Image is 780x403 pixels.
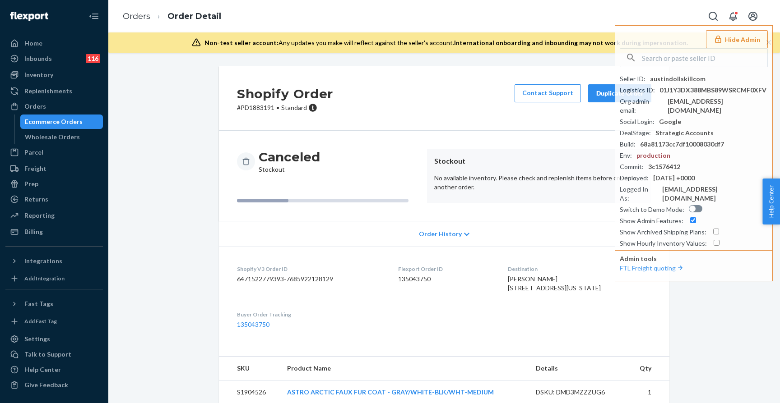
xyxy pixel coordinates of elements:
[24,350,71,359] div: Talk to Support
[24,380,68,389] div: Give Feedback
[620,97,663,115] div: Org admin email :
[596,89,644,98] div: Duplicate Order
[744,7,762,25] button: Open account menu
[620,151,632,160] div: Env :
[642,49,767,67] input: Search or paste seller ID
[5,272,103,285] a: Add Integration
[620,74,645,83] div: Seller ID :
[24,54,52,63] div: Inbounds
[620,86,655,95] div: Logistics ID :
[620,205,684,214] div: Switch to Demo Mode :
[85,7,103,25] button: Close Navigation
[20,114,103,129] a: Ecommerce Orders
[5,68,103,82] a: Inventory
[419,229,462,238] span: Order History
[204,38,688,47] div: Any updates you make will reflect against the seller's account.
[620,216,683,225] div: Show Admin Features :
[620,117,655,126] div: Social Login :
[515,84,581,102] a: Contact Support
[24,365,61,374] div: Help Center
[620,239,707,248] div: Show Hourly Inventory Values :
[434,174,644,192] p: No available inventory. Please check and replenish items before creating another order.
[24,256,62,266] div: Integrations
[5,315,103,328] a: Add Fast Tag
[508,275,601,292] span: [PERSON_NAME] [STREET_ADDRESS][US_STATE]
[237,84,333,103] h2: Shopify Order
[24,179,38,188] div: Prep
[650,74,706,83] div: austindollskillcom
[5,36,103,50] a: Home
[398,275,493,284] dd: 135043750
[648,162,680,171] div: 3c1576412
[5,208,103,223] a: Reporting
[628,357,669,380] th: Qty
[704,7,722,25] button: Open Search Box
[454,39,688,46] span: International onboarding and inbounding may not work during impersonation.
[25,117,83,126] div: Ecommerce Orders
[434,156,644,166] header: Stockout
[123,11,150,21] a: Orders
[237,275,384,284] dd: 6471522779393-7685922128129
[219,357,280,380] th: SKU
[620,185,658,203] div: Logged In As :
[24,211,55,220] div: Reporting
[5,332,103,346] a: Settings
[5,254,103,268] button: Integrations
[653,174,695,183] div: [DATE] +0000
[659,117,681,126] div: Google
[5,51,103,66] a: Inbounds116
[24,39,42,48] div: Home
[724,7,742,25] button: Open notifications
[5,362,103,377] a: Help Center
[762,179,780,224] span: Help Center
[620,140,636,149] div: Build :
[280,357,529,380] th: Product Name
[5,378,103,392] button: Give Feedback
[24,102,46,111] div: Orders
[706,30,768,48] button: Hide Admin
[287,388,494,396] a: ASTRO ARCTIC FAUX FUR COAT - GRAY/WHITE-BLK/WHT-MEDIUM
[24,334,50,343] div: Settings
[5,145,103,160] a: Parcel
[5,224,103,239] a: Billing
[620,228,706,237] div: Show Archived Shipping Plans :
[259,149,320,174] div: Stockout
[24,275,65,282] div: Add Integration
[655,128,714,137] div: Strategic Accounts
[5,177,103,191] a: Prep
[204,39,279,46] span: Non-test seller account:
[5,84,103,98] a: Replenishments
[508,265,651,273] dt: Destination
[5,347,103,362] a: Talk to Support
[86,54,100,63] div: 116
[20,130,103,144] a: Wholesale Orders
[237,311,384,318] dt: Buyer Order Tracking
[237,265,384,273] dt: Shopify V3 Order ID
[10,12,48,21] img: Flexport logo
[5,297,103,311] button: Fast Tags
[24,317,57,325] div: Add Fast Tag
[259,149,320,165] h3: Canceled
[24,70,53,79] div: Inventory
[24,148,43,157] div: Parcel
[588,84,651,102] button: Duplicate Order
[640,140,724,149] div: 68a81173cc7df10008030df7
[620,128,651,137] div: DealStage :
[25,133,80,142] div: Wholesale Orders
[620,174,649,183] div: Deployed :
[5,192,103,206] a: Returns
[636,151,670,160] div: production
[620,264,685,272] a: FTL Freight quoting
[237,103,333,112] p: # PD1883191
[24,299,53,308] div: Fast Tags
[24,87,72,96] div: Replenishments
[662,185,768,203] div: [EMAIL_ADDRESS][DOMAIN_NAME]
[276,104,279,111] span: •
[116,3,228,30] ol: breadcrumbs
[167,11,221,21] a: Order Detail
[620,162,644,171] div: Commit :
[398,265,493,273] dt: Flexport Order ID
[281,104,307,111] span: Standard
[24,164,46,173] div: Freight
[5,99,103,114] a: Orders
